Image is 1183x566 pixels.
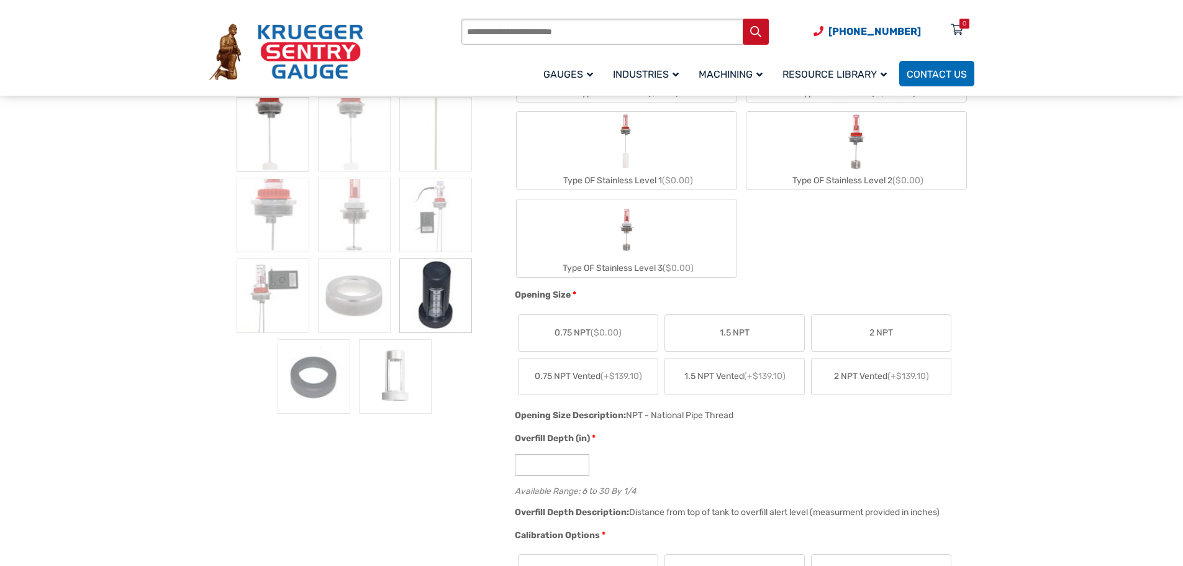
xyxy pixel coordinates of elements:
img: Krueger Sentry Gauge [209,24,363,81]
div: Distance from top of tank to overfill alert level (measurment provided in inches) [629,507,940,518]
img: Overfill Gauge Type OF Configurator - Image 7 [237,258,309,333]
span: [PHONE_NUMBER] [828,25,921,37]
span: ($0.00) [663,263,694,273]
span: Gauges [543,68,593,80]
img: Overfill Gauge Type OF Configurator - Image 5 [318,178,391,252]
span: (+$139.10) [744,371,786,381]
span: 2 NPT [869,326,893,339]
img: ALG-OF [359,339,432,414]
span: 1.5 NPT [720,326,750,339]
span: ($0.00) [892,175,923,186]
a: Machining [691,59,775,88]
span: (+$139.10) [601,371,642,381]
img: Overfill Gauge Type OF Configurator - Image 6 [399,178,472,252]
span: 1.5 NPT Vented [684,370,786,383]
img: Overfill Gauge Type OF Configurator - Image 4 [237,178,309,252]
div: NPT - National Pipe Thread [626,410,733,421]
span: 0.75 NPT [555,326,622,339]
abbr: required [602,529,605,542]
div: Type OF Stainless Level 3 [517,259,737,277]
span: Calibration Options [515,530,600,541]
span: (+$139.10) [887,371,929,381]
img: Overfill Gauge Type OF Configurator - Image 8 [318,258,391,333]
span: 2 NPT Vented [834,370,929,383]
a: Gauges [536,59,605,88]
a: Resource Library [775,59,899,88]
div: Available Range: 6 to 30 By 1/4 [515,483,968,495]
span: Contact Us [907,68,967,80]
div: Type OF Stainless Level 2 [746,171,966,189]
a: Contact Us [899,61,974,86]
span: Industries [613,68,679,80]
div: Type OF Stainless Level 1 [517,171,737,189]
label: Type OF Stainless Level 3 [517,199,737,277]
span: Overfill Depth Description: [515,507,629,518]
abbr: required [592,432,596,445]
img: Overfill Gauge Type OF Configurator - Image 10 [278,339,350,414]
span: Opening Size Description: [515,410,626,421]
abbr: required [573,288,576,301]
span: Machining [699,68,763,80]
img: Overfill Gauge Type OF Configurator - Image 2 [318,97,391,171]
img: Overfill Gauge Type OF Configurator - Image 3 [399,97,472,171]
span: Overfill Depth (in) [515,433,590,444]
label: Type OF Stainless Level 2 [746,112,966,189]
img: Overfill Gauge Type OF Configurator - Image 9 [399,258,472,333]
a: Phone Number (920) 434-8860 [814,24,921,39]
span: ($0.00) [591,327,622,338]
span: Opening Size [515,290,571,300]
label: Type OF Stainless Level 1 [517,112,737,189]
span: Resource Library [782,68,887,80]
div: 0 [963,19,966,29]
a: Industries [605,59,691,88]
span: ($0.00) [662,175,693,186]
img: Overfill Gauge Type OF Configurator [237,97,309,171]
span: 0.75 NPT Vented [535,370,642,383]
